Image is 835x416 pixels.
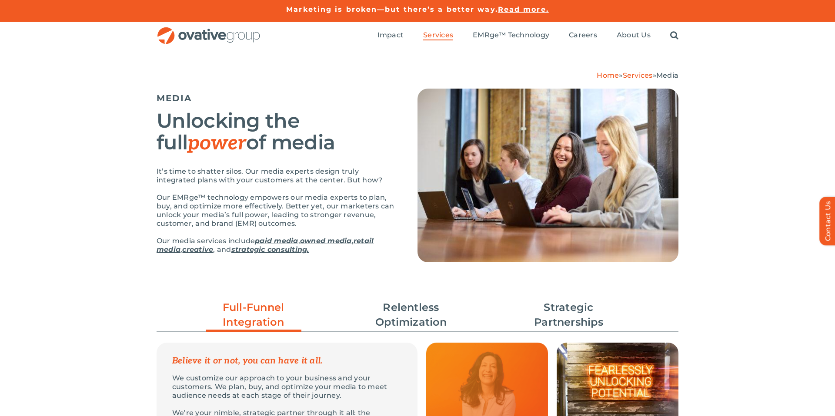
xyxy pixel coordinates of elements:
ul: Post Filters [157,296,678,334]
h5: MEDIA [157,93,396,103]
img: Media – Hero [417,89,678,262]
a: creative [182,245,213,254]
p: Believe it or not, you can have it all. [172,357,402,365]
h2: Unlocking the full of media [157,110,396,154]
a: Careers [569,31,597,40]
a: Strategic Partnerships [521,300,617,330]
a: Services [623,71,653,79]
p: We customize our approach to your business and your customers. We plan, buy, and optimize your me... [172,374,402,400]
a: strategic consulting. [231,245,309,254]
a: owned media [300,237,352,245]
nav: Menu [377,22,678,50]
a: Full-Funnel Integration [206,300,301,334]
a: Relentless Optimization [363,300,459,330]
a: Read more. [498,5,549,13]
p: It’s time to shatter silos. Our media experts design truly integrated plans with your customers a... [157,167,396,185]
span: Media [656,71,678,79]
a: Impact [377,31,404,40]
a: paid media [255,237,298,245]
a: About Us [617,31,651,40]
p: Our media services include , , , , and [157,237,396,254]
a: retail media [157,237,374,254]
a: Home [597,71,619,79]
a: EMRge™ Technology [473,31,549,40]
span: » » [597,71,678,79]
a: Services [423,31,453,40]
a: OG_Full_horizontal_RGB [157,26,261,34]
a: Marketing is broken—but there’s a better way. [286,5,498,13]
em: power [187,131,246,155]
p: Our EMRge™ technology empowers our media experts to plan, buy, and optimize more effectively. Bet... [157,193,396,228]
a: Search [670,31,678,40]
